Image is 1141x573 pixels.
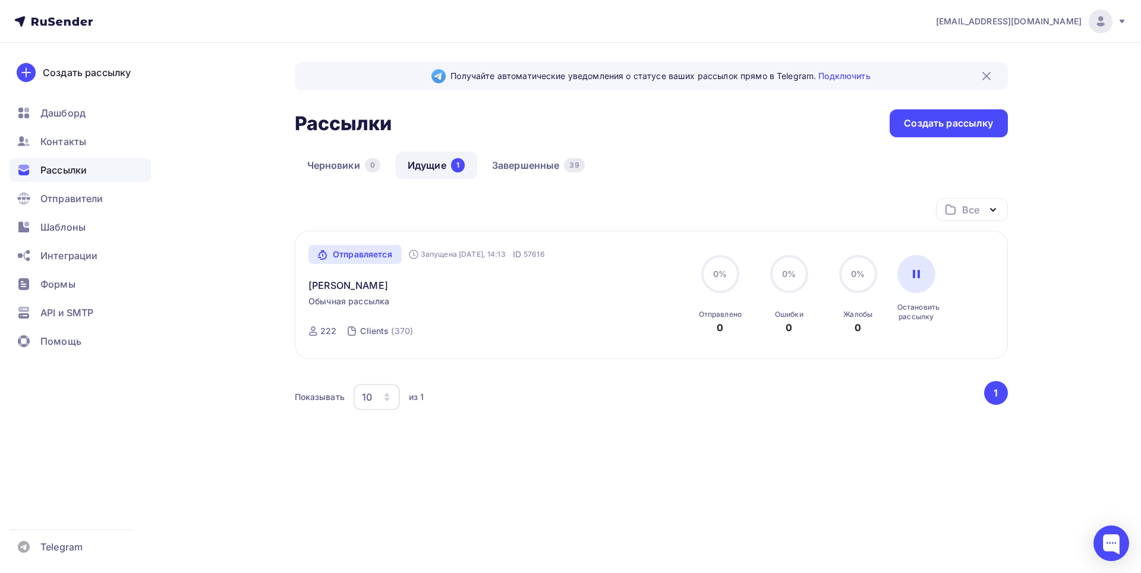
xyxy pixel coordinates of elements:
a: Рассылки [10,158,151,182]
div: Запущена [DATE], 14:13 [409,250,506,259]
img: Telegram [431,69,446,83]
a: Дашборд [10,101,151,125]
div: Clients [360,325,389,337]
span: [EMAIL_ADDRESS][DOMAIN_NAME] [936,15,1082,27]
a: Clients (370) [359,322,414,341]
div: 0 [365,158,380,172]
div: Создать рассылку [904,117,993,130]
div: из 1 [409,391,424,403]
span: Формы [40,277,75,291]
span: Помощь [40,334,81,348]
div: Создать рассылку [43,65,131,80]
div: Остановить рассылку [897,303,935,322]
span: 0% [851,269,865,279]
div: Ошибки [775,310,803,319]
div: Жалобы [843,310,872,319]
span: Получайте автоматические уведомления о статусе ваших рассылок прямо в Telegram. [450,70,870,82]
div: 10 [362,390,372,404]
div: Показывать [295,391,345,403]
a: Формы [10,272,151,296]
span: 0% [713,269,727,279]
a: Контакты [10,130,151,153]
a: Черновики0 [295,152,393,179]
a: [EMAIL_ADDRESS][DOMAIN_NAME] [936,10,1127,33]
span: 57616 [524,248,545,260]
div: 0 [786,320,792,335]
a: Подключить [818,71,870,81]
a: Отправители [10,187,151,210]
span: Интеграции [40,248,97,263]
h2: Рассылки [295,112,392,136]
ul: Pagination [982,381,1008,405]
a: [PERSON_NAME] [308,278,388,292]
span: Обычная рассылка [308,295,389,307]
a: Идущие1 [395,152,477,179]
a: Шаблоны [10,215,151,239]
span: Отправители [40,191,103,206]
button: Все [936,198,1008,221]
span: Шаблоны [40,220,86,234]
div: Отправлено [699,310,742,319]
span: Контакты [40,134,86,149]
button: 10 [353,383,401,411]
span: API и SMTP [40,306,93,320]
div: 0 [717,320,723,335]
div: 222 [320,325,336,337]
div: 0 [855,320,861,335]
span: ID [513,248,521,260]
div: 39 [564,158,584,172]
button: Go to page 1 [984,381,1008,405]
div: 1 [451,158,465,172]
a: Завершенные39 [480,152,597,179]
span: 0% [782,269,796,279]
span: Дашборд [40,106,86,120]
div: (370) [391,325,413,337]
span: Рассылки [40,163,87,177]
a: Отправляется [308,245,402,264]
div: Все [962,203,979,217]
span: Telegram [40,540,83,554]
